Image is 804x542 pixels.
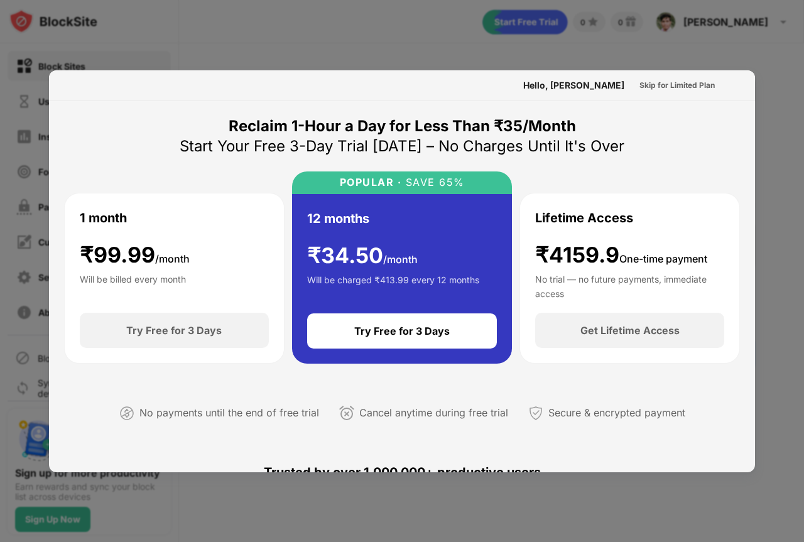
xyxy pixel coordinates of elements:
[528,406,543,421] img: secured-payment
[639,79,715,92] div: Skip for Limited Plan
[307,273,479,298] div: Will be charged ₹413.99 every 12 months
[64,442,740,502] div: Trusted by over 1,000,000+ productive users
[401,176,465,188] div: SAVE 65%
[354,325,450,337] div: Try Free for 3 Days
[535,273,724,298] div: No trial — no future payments, immediate access
[339,406,354,421] img: cancel-anytime
[383,253,418,266] span: /month
[619,252,707,265] span: One-time payment
[80,242,190,268] div: ₹ 99.99
[580,324,680,337] div: Get Lifetime Access
[126,324,222,337] div: Try Free for 3 Days
[307,209,369,228] div: 12 months
[80,209,127,227] div: 1 month
[80,273,186,298] div: Will be billed every month
[523,80,624,90] div: Hello, [PERSON_NAME]
[119,406,134,421] img: not-paying
[359,404,508,422] div: Cancel anytime during free trial
[307,243,418,269] div: ₹ 34.50
[229,116,576,136] div: Reclaim 1-Hour a Day for Less Than ₹35/Month
[535,242,707,268] div: ₹4159.9
[340,176,402,188] div: POPULAR ·
[548,404,685,422] div: Secure & encrypted payment
[180,136,624,156] div: Start Your Free 3-Day Trial [DATE] – No Charges Until It's Over
[155,252,190,265] span: /month
[535,209,633,227] div: Lifetime Access
[139,404,319,422] div: No payments until the end of free trial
